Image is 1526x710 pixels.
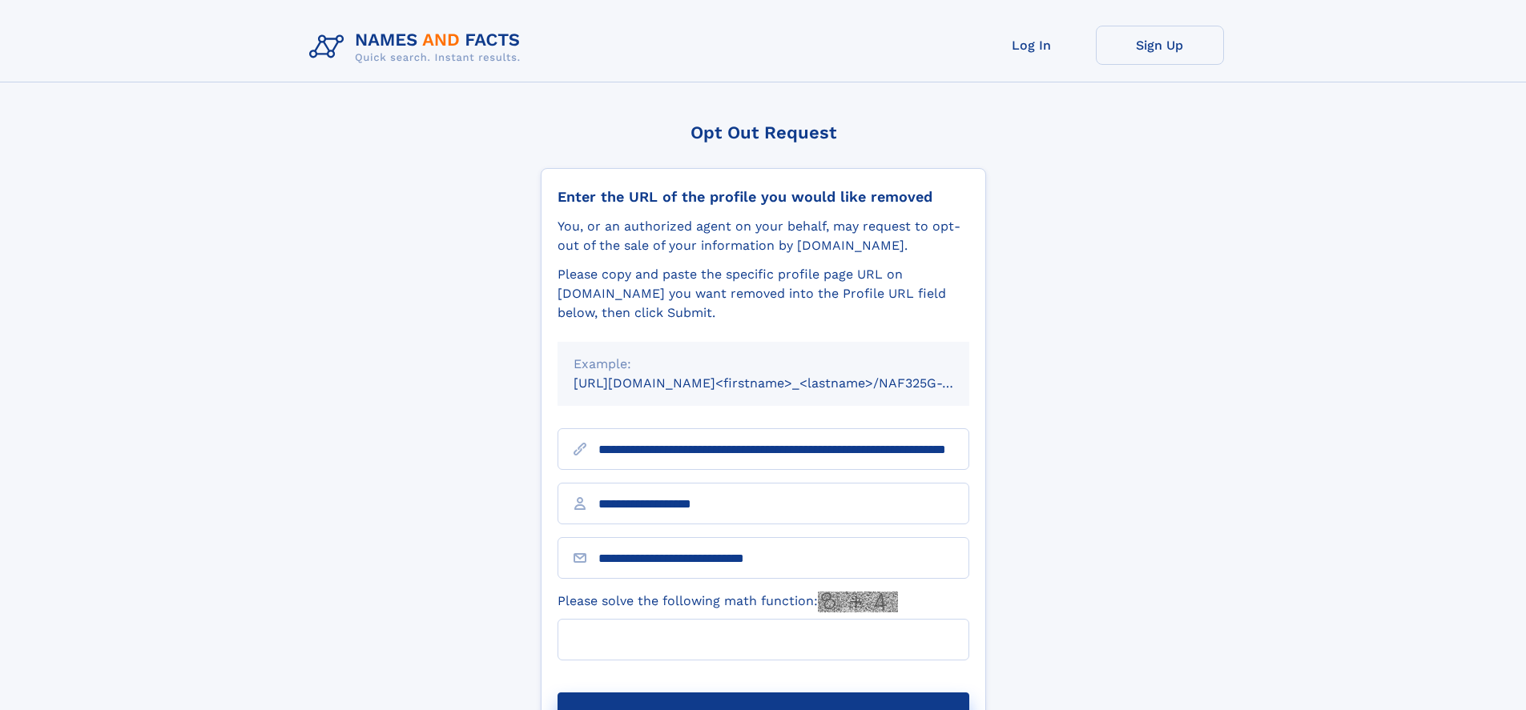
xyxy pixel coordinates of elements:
div: Enter the URL of the profile you would like removed [558,188,969,206]
a: Sign Up [1096,26,1224,65]
label: Please solve the following math function: [558,592,898,612]
div: You, or an authorized agent on your behalf, may request to opt-out of the sale of your informatio... [558,217,969,255]
a: Log In [968,26,1096,65]
div: Please copy and paste the specific profile page URL on [DOMAIN_NAME] you want removed into the Pr... [558,265,969,323]
small: [URL][DOMAIN_NAME]<firstname>_<lastname>/NAF325G-xxxxxxxx [574,375,1000,391]
div: Opt Out Request [541,122,986,142]
div: Example: [574,355,953,374]
img: Logo Names and Facts [303,26,533,69]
